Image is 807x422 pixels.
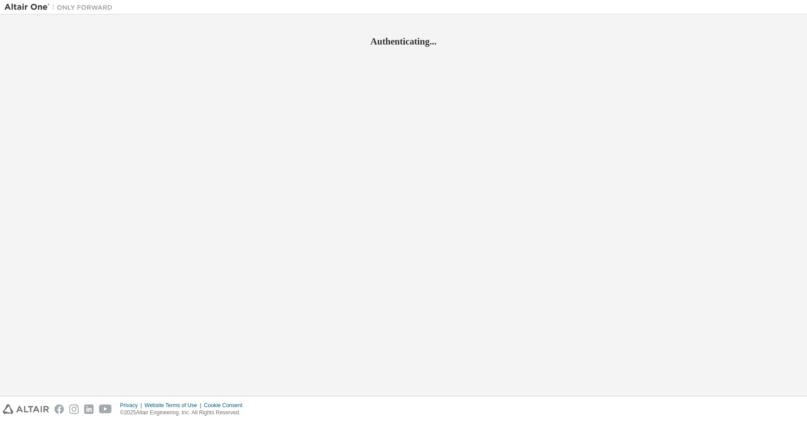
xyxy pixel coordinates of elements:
h2: Authenticating... [4,36,803,47]
div: Cookie Consent [204,402,247,409]
img: youtube.svg [99,404,112,414]
img: Altair One [4,3,117,12]
p: © 2025 Altair Engineering, Inc. All Rights Reserved. [120,409,248,417]
img: facebook.svg [54,404,64,414]
img: altair_logo.svg [3,404,49,414]
img: instagram.svg [69,404,79,414]
div: Website Terms of Use [144,402,204,409]
div: Privacy [120,402,144,409]
img: linkedin.svg [84,404,94,414]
